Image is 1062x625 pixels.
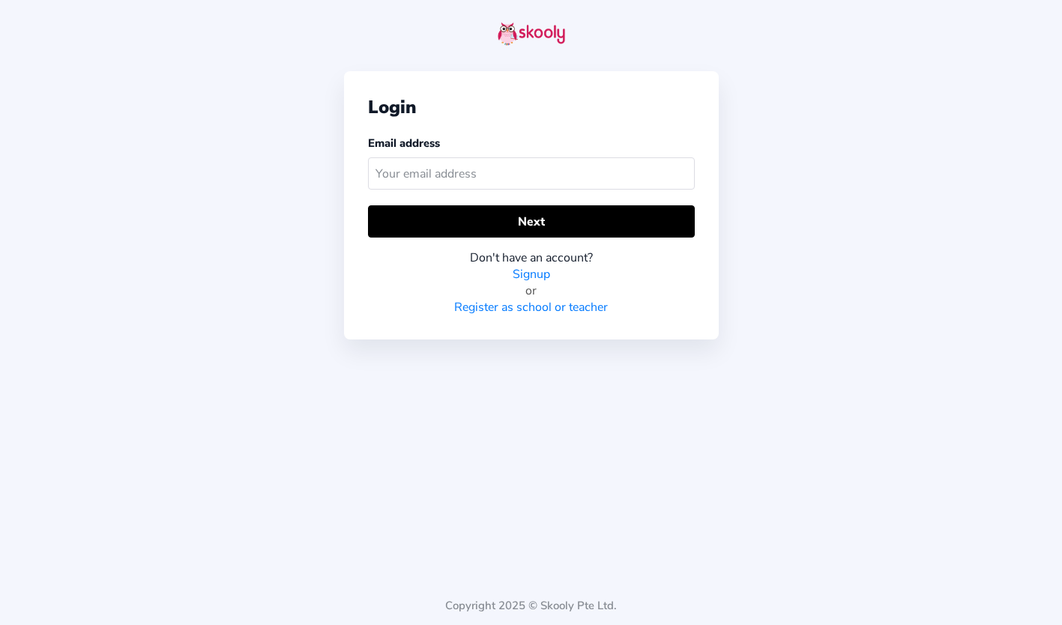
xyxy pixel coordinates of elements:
[513,266,550,283] a: Signup
[344,27,360,43] button: arrow back outline
[368,157,695,190] input: Your email address
[368,95,695,119] div: Login
[368,250,695,266] div: Don't have an account?
[454,299,608,315] a: Register as school or teacher
[498,22,565,46] img: skooly-logo.png
[368,136,440,151] label: Email address
[368,205,695,238] button: Next
[368,283,695,299] div: or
